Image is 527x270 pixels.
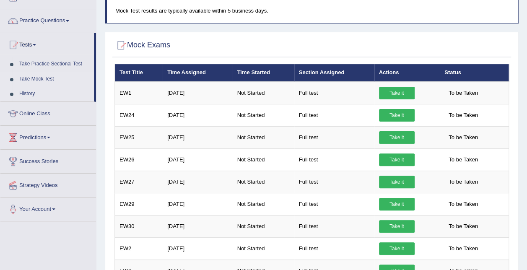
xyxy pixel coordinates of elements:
a: Tests [0,33,94,54]
td: EW30 [115,215,163,237]
td: [DATE] [163,104,232,126]
td: Full test [294,171,374,193]
td: Not Started [233,126,294,148]
td: Not Started [233,193,294,215]
td: [DATE] [163,148,232,171]
td: Not Started [233,171,294,193]
a: Practice Questions [0,9,96,30]
th: Actions [374,64,440,82]
td: [DATE] [163,171,232,193]
td: Full test [294,215,374,237]
p: Mock Test results are typically available within 5 business days. [115,7,510,15]
td: Not Started [233,148,294,171]
td: [DATE] [163,126,232,148]
td: Full test [294,237,374,260]
h2: Mock Exams [114,39,170,52]
td: Full test [294,148,374,171]
td: Not Started [233,104,294,126]
td: EW27 [115,171,163,193]
td: EW29 [115,193,163,215]
a: Take it [379,220,415,233]
a: Your Account [0,197,96,218]
th: Time Assigned [163,64,232,82]
span: To be Taken [444,153,482,166]
a: Take Practice Sectional Test [16,57,94,72]
td: [DATE] [163,215,232,237]
span: To be Taken [444,131,482,144]
a: Predictions [0,126,96,147]
a: Online Class [0,102,96,123]
span: To be Taken [444,87,482,99]
td: Full test [294,104,374,126]
a: Take it [379,198,415,210]
a: History [16,86,94,101]
a: Take it [379,242,415,255]
td: EW26 [115,148,163,171]
td: Not Started [233,237,294,260]
span: To be Taken [444,176,482,188]
td: Full test [294,193,374,215]
td: EW25 [115,126,163,148]
span: To be Taken [444,220,482,233]
td: [DATE] [163,82,232,104]
a: Take Mock Test [16,72,94,87]
span: To be Taken [444,198,482,210]
span: To be Taken [444,109,482,122]
a: Take it [379,109,415,122]
td: Not Started [233,215,294,237]
td: [DATE] [163,237,232,260]
td: Full test [294,126,374,148]
a: Take it [379,153,415,166]
a: Take it [379,176,415,188]
a: Take it [379,87,415,99]
th: Test Title [115,64,163,82]
th: Status [440,64,509,82]
span: To be Taken [444,242,482,255]
a: Success Stories [0,150,96,171]
a: Strategy Videos [0,174,96,195]
td: EW1 [115,82,163,104]
td: Full test [294,82,374,104]
th: Time Started [233,64,294,82]
a: Take it [379,131,415,144]
td: [DATE] [163,193,232,215]
td: EW2 [115,237,163,260]
td: Not Started [233,82,294,104]
td: EW24 [115,104,163,126]
th: Section Assigned [294,64,374,82]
